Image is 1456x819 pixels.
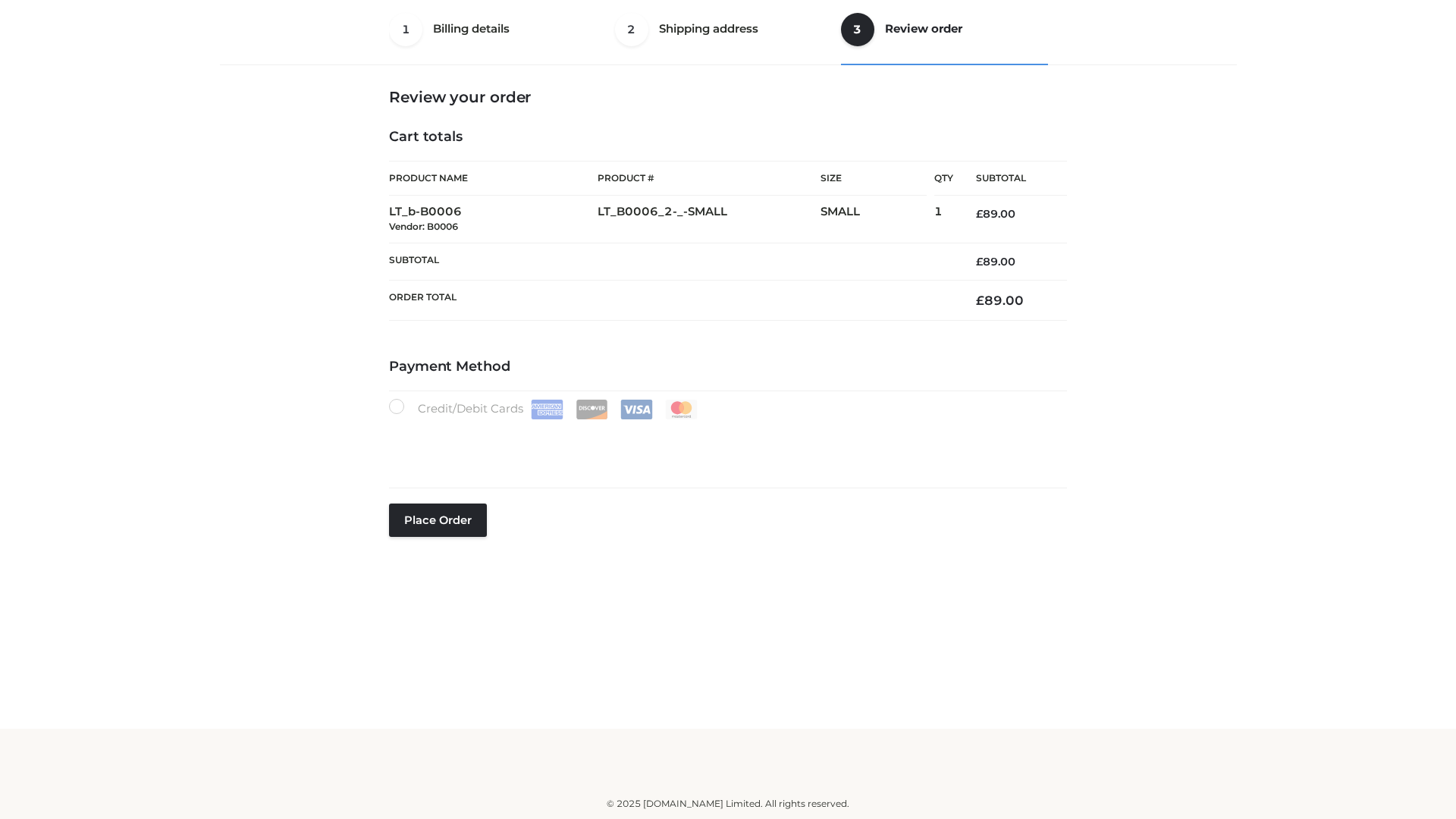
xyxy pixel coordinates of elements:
span: £ [976,207,983,221]
small: Vendor: B0006 [389,221,458,232]
button: Place order [389,504,487,537]
bdi: 89.00 [976,207,1015,221]
bdi: 89.00 [976,293,1024,308]
span: £ [976,293,984,308]
bdi: 89.00 [976,255,1015,268]
h4: Cart totals [389,129,1067,146]
img: Discover [576,400,608,419]
td: LT_b-B0006 [389,196,598,243]
th: Size [821,162,927,196]
img: Visa [620,400,653,419]
th: Product Name [389,161,598,196]
img: Amex [531,400,563,419]
div: © 2025 [DOMAIN_NAME] Limited. All rights reserved. [225,796,1231,811]
th: Product # [598,161,821,196]
img: Mastercard [665,400,698,419]
th: Order Total [389,281,953,321]
th: Subtotal [389,243,953,280]
td: 1 [934,196,953,243]
span: £ [976,255,983,268]
h3: Review your order [389,88,1067,106]
td: SMALL [821,196,934,243]
iframe: Secure payment input frame [386,416,1064,472]
th: Qty [934,161,953,196]
label: Credit/Debit Cards [389,399,699,419]
th: Subtotal [953,162,1067,196]
h4: Payment Method [389,359,1067,375]
td: LT_B0006_2-_-SMALL [598,196,821,243]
